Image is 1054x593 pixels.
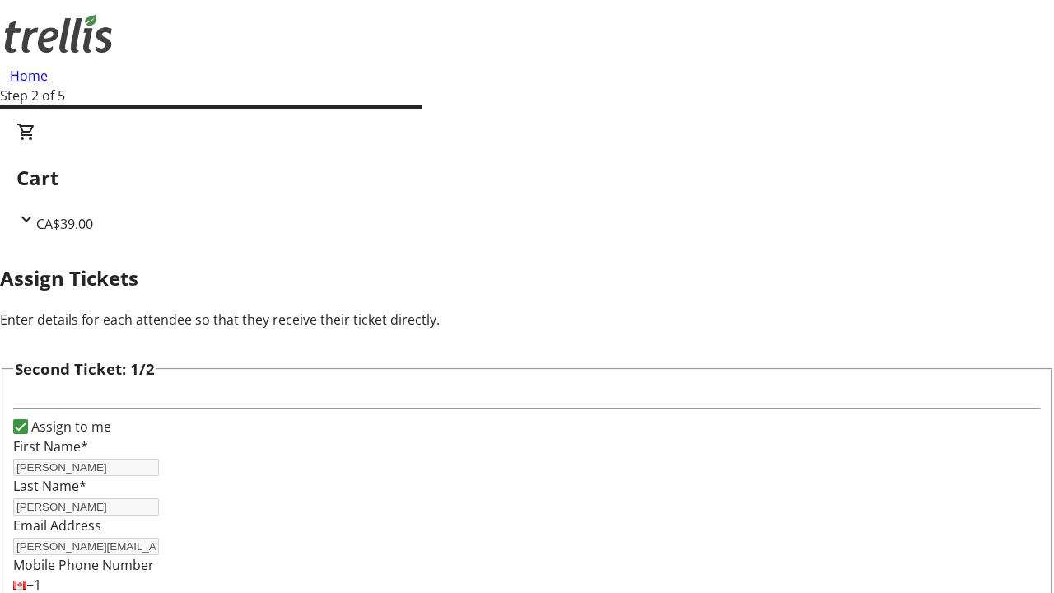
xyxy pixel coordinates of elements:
h2: Cart [16,163,1038,193]
label: First Name* [13,437,88,455]
label: Mobile Phone Number [13,556,154,574]
div: CartCA$39.00 [16,122,1038,234]
h3: Second Ticket: 1/2 [15,357,155,381]
label: Assign to me [28,417,111,437]
span: CA$39.00 [36,215,93,233]
label: Email Address [13,516,101,535]
label: Last Name* [13,477,86,495]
